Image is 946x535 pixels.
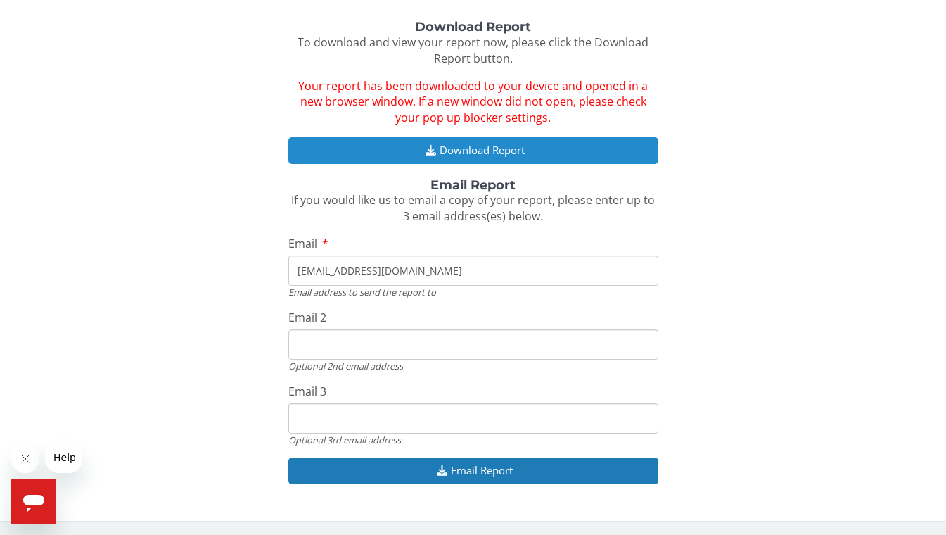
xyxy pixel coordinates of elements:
[298,34,648,66] span: To download and view your report now, please click the Download Report button.
[288,286,658,298] div: Email address to send the report to
[288,434,658,446] div: Optional 3rd email address
[288,310,326,325] span: Email 2
[11,445,39,473] iframe: Close message
[11,479,56,524] iframe: Button to launch messaging window
[291,192,655,224] span: If you would like us to email a copy of your report, please enter up to 3 email address(es) below.
[415,19,531,34] strong: Download Report
[45,442,82,473] iframe: Message from company
[288,137,658,163] button: Download Report
[288,384,326,399] span: Email 3
[288,458,658,484] button: Email Report
[288,360,658,372] div: Optional 2nd email address
[298,78,648,126] span: Your report has been downloaded to your device and opened in a new browser window. If a new windo...
[430,177,516,193] strong: Email Report
[288,236,317,251] span: Email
